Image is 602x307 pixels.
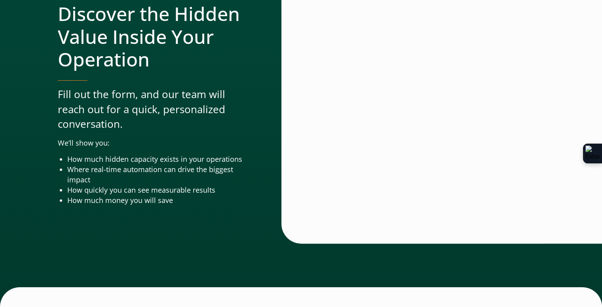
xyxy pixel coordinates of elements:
[585,146,600,161] img: Extension Icon
[58,2,250,71] h2: Discover the Hidden Value Inside Your Operation
[67,195,250,206] li: How much money you will save
[67,165,250,185] li: Where real-time automation can drive the biggest impact
[67,154,250,165] li: How much hidden capacity exists in your operations
[67,185,250,195] li: How quickly you can see measurable results
[58,138,250,148] p: We’ll show you:
[58,87,250,131] p: Fill out the form, and our team will reach out for a quick, personalized conversation.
